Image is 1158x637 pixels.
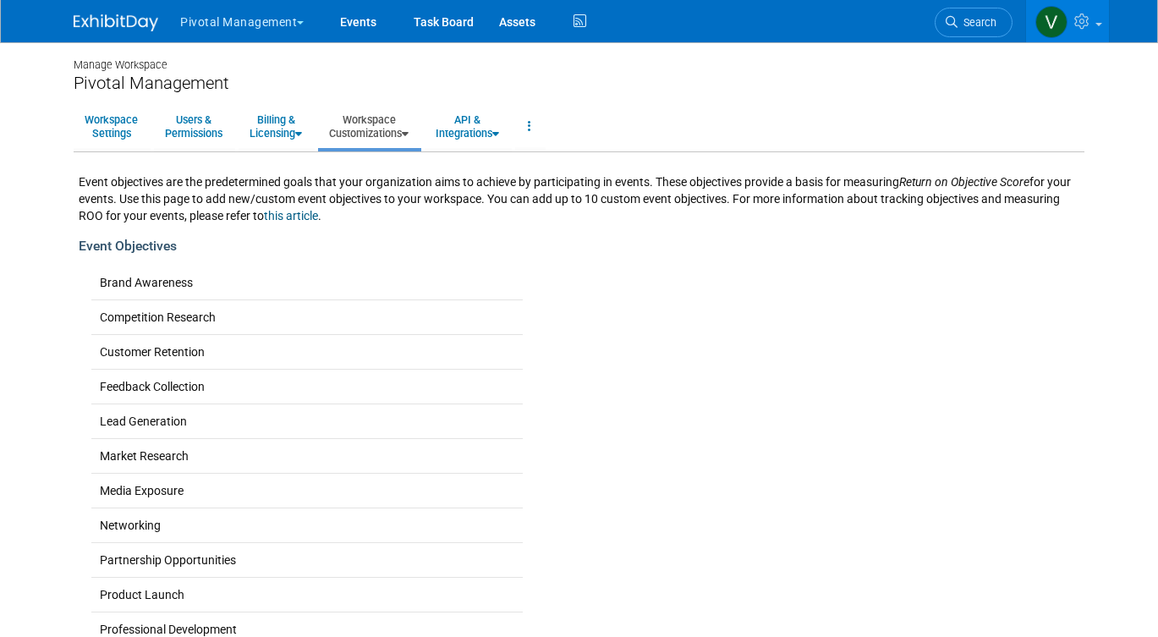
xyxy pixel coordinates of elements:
[935,8,1013,37] a: Search
[425,106,510,147] a: API &Integrations
[74,106,149,147] a: WorkspaceSettings
[100,484,184,497] span: Media Exposure
[79,237,1079,256] div: Event Objectives
[154,106,233,147] a: Users &Permissions
[100,588,184,601] span: Product Launch
[100,449,189,463] span: Market Research
[1035,6,1067,38] img: Valerie Weld
[100,623,237,636] span: Professional Development
[79,173,1079,237] div: Event objectives are the predetermined goals that your organization aims to achieve by participat...
[239,106,313,147] a: Billing &Licensing
[74,42,1084,73] div: Manage Workspace
[318,106,420,147] a: WorkspaceCustomizations
[264,209,318,222] a: this article
[74,73,1084,94] div: Pivotal Management
[100,380,205,393] span: Feedback Collection
[100,519,161,532] span: Networking
[100,276,193,289] span: Brand Awareness
[958,16,996,29] span: Search
[100,345,205,359] span: Customer Retention
[899,175,1029,189] span: Return on Objective Score
[74,14,158,31] img: ExhibitDay
[100,310,216,324] span: Competition Research
[100,553,236,567] span: Partnership Opportunities
[100,415,187,428] span: Lead Generation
